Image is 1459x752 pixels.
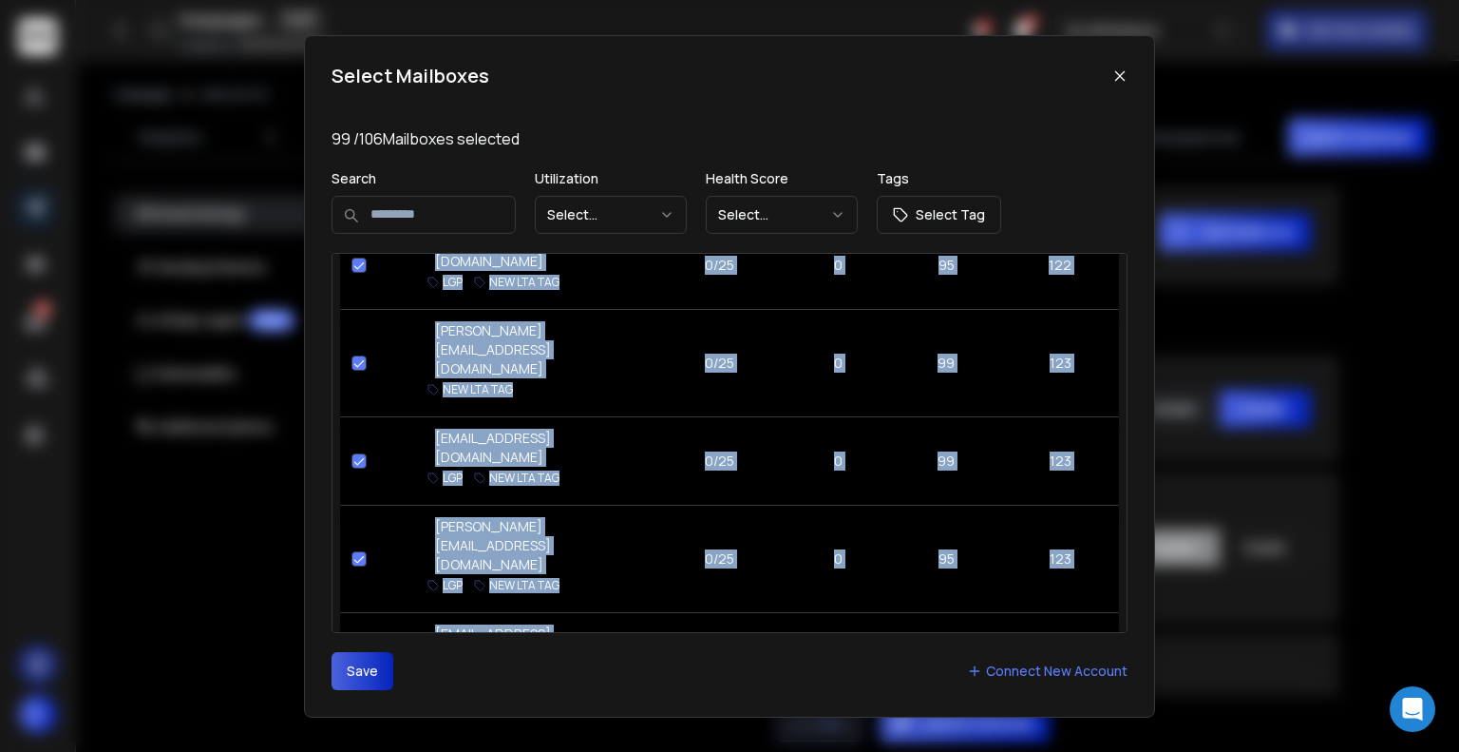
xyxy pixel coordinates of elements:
[706,196,858,234] button: Select...
[877,196,1001,234] button: Select Tag
[706,169,858,188] p: Health Score
[332,169,516,188] p: Search
[877,169,1001,188] p: Tags
[1390,686,1435,732] div: Open Intercom Messenger
[332,127,1127,150] p: 99 / 106 Mailboxes selected
[332,63,489,89] h1: Select Mailboxes
[535,169,687,188] p: Utilization
[535,196,687,234] button: Select...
